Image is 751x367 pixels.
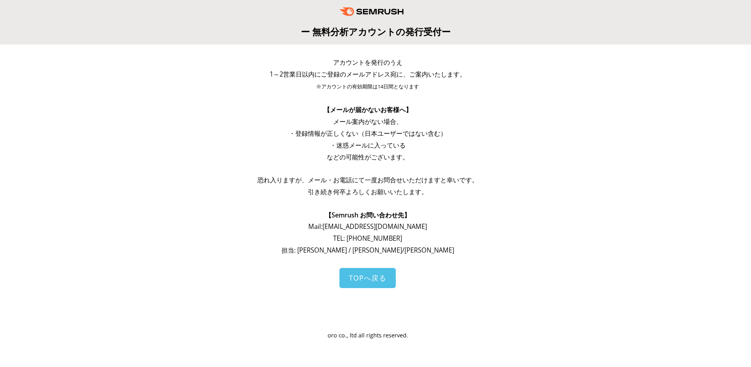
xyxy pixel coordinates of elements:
span: メール案内がない場合、 [333,117,403,126]
span: などの可能性がございます。 [327,153,409,161]
span: ー 無料分析アカウントの発行受付ー [301,25,451,38]
span: 【メールが届かないお客様へ】 [324,105,412,114]
span: 担当: [PERSON_NAME] / [PERSON_NAME]/[PERSON_NAME] [281,246,454,255]
span: oro co., ltd all rights reserved. [328,331,408,339]
span: 【Semrush お問い合わせ先】 [325,211,410,219]
span: Mail: [EMAIL_ADDRESS][DOMAIN_NAME] [308,222,427,231]
span: TEL: [PHONE_NUMBER] [333,234,402,243]
span: アカウントを発行のうえ [333,58,403,67]
a: TOPへ戻る [339,268,396,288]
span: 1～2営業日以内にご登録のメールアドレス宛に、ご案内いたします。 [270,70,466,79]
span: ・迷惑メールに入っている [330,141,406,150]
span: TOPへ戻る [349,273,386,283]
span: 引き続き何卒よろしくお願いいたします。 [308,187,428,196]
span: ・登録情報が正しくない（日本ユーザーではない含む） [289,129,447,138]
span: 恐れ入りますが、メール・お電話にて一度お問合せいただけますと幸いです。 [257,176,478,184]
span: ※アカウントの有効期限は14日間となります [316,83,419,90]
